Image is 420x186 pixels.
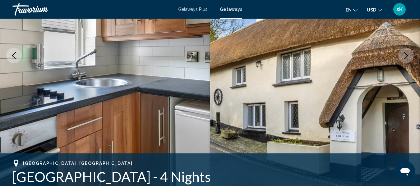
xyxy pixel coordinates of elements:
span: sK [396,6,403,12]
span: [GEOGRAPHIC_DATA], [GEOGRAPHIC_DATA] [23,161,132,166]
a: Travorium [12,3,172,16]
button: Change currency [367,5,382,14]
iframe: Button to launch messaging window [395,161,415,181]
button: Change language [346,5,358,14]
a: Getaways [220,7,242,12]
h1: [GEOGRAPHIC_DATA] - 4 Nights [12,169,408,185]
button: User Menu [391,3,408,16]
span: en [346,7,352,12]
button: Next image [398,48,414,63]
span: USD [367,7,376,12]
a: Getaways Plus [178,7,207,12]
button: Previous image [6,48,22,63]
